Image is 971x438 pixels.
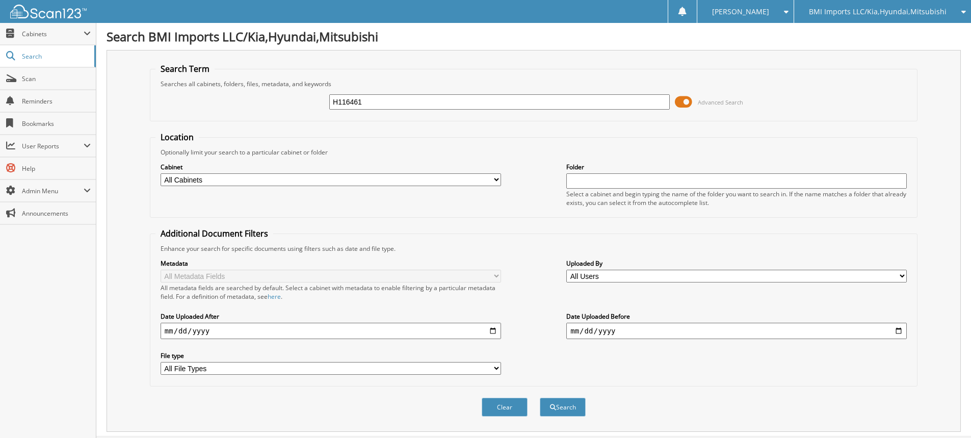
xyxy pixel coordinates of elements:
button: Search [540,398,586,417]
input: end [566,323,907,339]
a: here [268,292,281,301]
span: Cabinets [22,30,84,38]
h1: Search BMI Imports LLC/Kia,Hyundai,Mitsubishi [107,28,961,45]
span: Announcements [22,209,91,218]
legend: Additional Document Filters [155,228,273,239]
div: Searches all cabinets, folders, files, metadata, and keywords [155,80,912,88]
label: Folder [566,163,907,171]
img: scan123-logo-white.svg [10,5,87,18]
label: Cabinet [161,163,501,171]
span: Reminders [22,97,91,106]
button: Clear [482,398,528,417]
div: Enhance your search for specific documents using filters such as date and file type. [155,244,912,253]
div: Optionally limit your search to a particular cabinet or folder [155,148,912,157]
span: Search [22,52,89,61]
legend: Location [155,132,199,143]
span: Scan [22,74,91,83]
label: Uploaded By [566,259,907,268]
div: All metadata fields are searched by default. Select a cabinet with metadata to enable filtering b... [161,284,501,301]
label: Date Uploaded After [161,312,501,321]
span: [PERSON_NAME] [712,9,769,15]
span: Bookmarks [22,119,91,128]
label: Date Uploaded Before [566,312,907,321]
span: Advanced Search [698,98,743,106]
span: BMI Imports LLC/Kia,Hyundai,Mitsubishi [809,9,947,15]
label: Metadata [161,259,501,268]
label: File type [161,351,501,360]
input: start [161,323,501,339]
div: Select a cabinet and begin typing the name of the folder you want to search in. If the name match... [566,190,907,207]
span: Help [22,164,91,173]
span: Admin Menu [22,187,84,195]
span: User Reports [22,142,84,150]
legend: Search Term [155,63,215,74]
iframe: Chat Widget [920,389,971,438]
